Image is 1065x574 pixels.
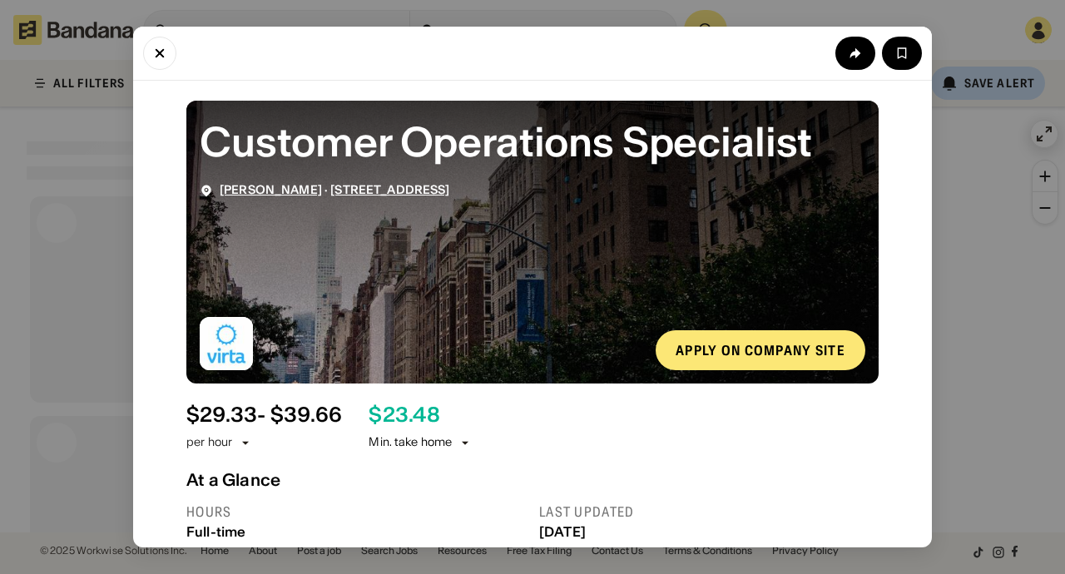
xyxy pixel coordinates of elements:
[220,182,322,197] a: [PERSON_NAME]
[186,434,232,451] div: per hour
[186,470,879,490] div: At a Glance
[200,114,865,170] div: Customer Operations Specialist
[330,182,449,197] a: [STREET_ADDRESS]
[676,344,845,357] div: Apply on company site
[656,330,865,370] a: Apply on company site
[143,37,176,70] button: Close
[369,403,439,428] div: $ 23.48
[186,403,342,428] div: $ 29.33 - $39.66
[539,524,879,540] div: [DATE]
[200,317,253,370] img: Virta logo
[186,503,526,521] div: Hours
[186,524,526,540] div: Full-time
[539,503,879,521] div: Last updated
[369,434,472,451] div: Min. take home
[220,183,450,197] div: ·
